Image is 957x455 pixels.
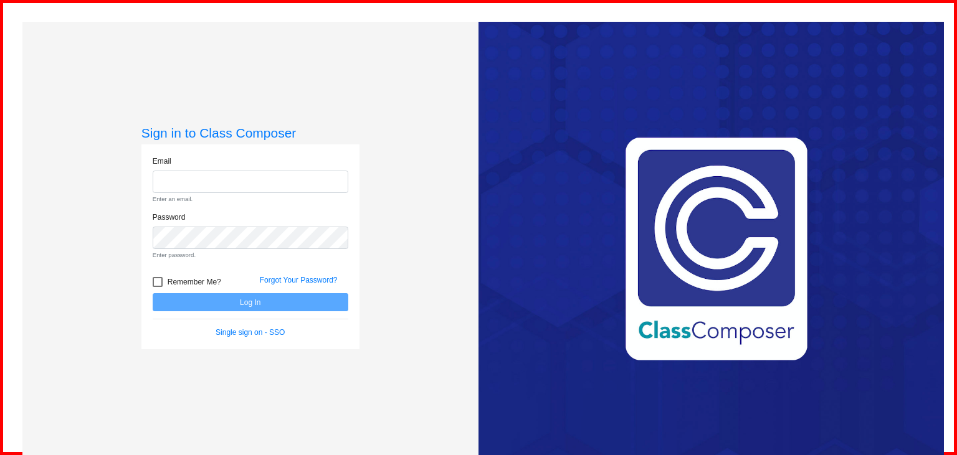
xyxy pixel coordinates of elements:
[153,212,186,223] label: Password
[153,251,348,260] small: Enter password.
[153,293,348,311] button: Log In
[153,195,348,204] small: Enter an email.
[260,276,338,284] a: Forgot Your Password?
[141,125,359,141] h3: Sign in to Class Composer
[216,328,285,337] a: Single sign on - SSO
[168,274,221,289] span: Remember Me?
[153,156,171,167] label: Email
